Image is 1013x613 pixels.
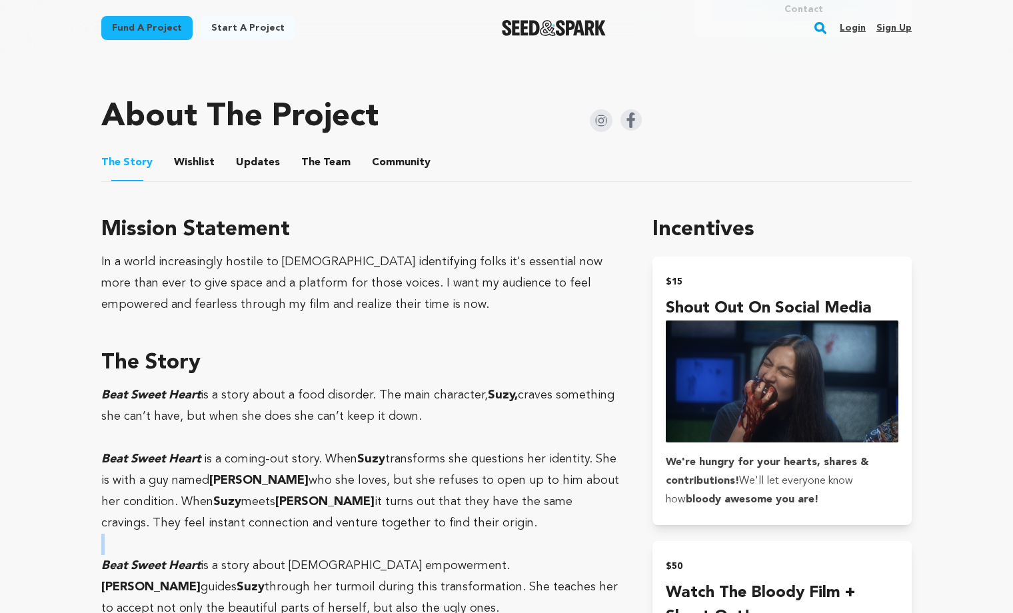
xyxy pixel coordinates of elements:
strong: Suzy [213,496,241,508]
em: Beat Sweet Heart [101,560,201,572]
strong: bloody awesome you are! [686,494,818,505]
h4: Shout Out on Social Media [666,297,898,320]
span: Wishlist [174,155,215,171]
a: Fund a project [101,16,193,40]
strong: Suzy [237,581,265,593]
span: The [101,155,121,171]
img: Seed&Spark Instagram Icon [590,109,612,132]
img: incentive [666,320,898,443]
h3: The Story [101,347,620,379]
strong: We're hungry for your hearts, shares & contributions! [666,457,868,486]
img: Seed&Spark Logo Dark Mode [502,20,606,36]
p: We'll let everyone know how [666,453,898,509]
strong: Suzy, [488,389,518,401]
h1: Incentives [652,214,912,246]
a: Login [840,17,866,39]
span: The [301,155,321,171]
h2: $50 [666,557,898,576]
strong: [PERSON_NAME] [275,496,375,508]
strong: [PERSON_NAME] [209,474,309,486]
span: Story [101,155,153,171]
span: Updates [236,155,280,171]
a: Start a project [201,16,295,40]
a: Sign up [876,17,912,39]
h2: $15 [666,273,898,291]
a: Seed&Spark Homepage [502,20,606,36]
span: Team [301,155,351,171]
em: Beat Sweet Heart [101,389,201,401]
em: Beat Sweet Heart [101,453,201,465]
div: In a world increasingly hostile to [DEMOGRAPHIC_DATA] identifying folks it's essential now more t... [101,251,620,315]
strong: Suzy [357,453,385,465]
h1: About The Project [101,101,379,133]
img: Seed&Spark Facebook Icon [620,109,642,131]
strong: [PERSON_NAME] [101,581,201,593]
button: $15 Shout Out on Social Media incentive We're hungry for your hearts, shares & contributions!We'l... [652,257,912,526]
h3: Mission Statement [101,214,620,246]
p: is a story about a food disorder. The main character, craves something she can’t have, but when s... [101,384,620,427]
span: Community [372,155,431,171]
p: is a coming-out story. When transforms she questions her identity. She is with a guy named who sh... [101,448,620,534]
